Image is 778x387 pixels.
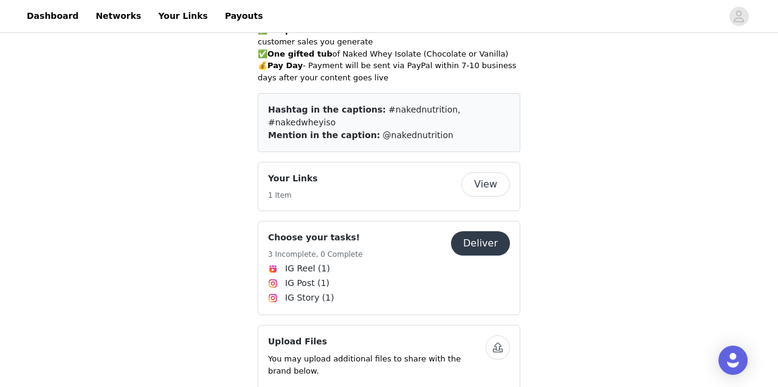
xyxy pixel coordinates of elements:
span: IG Reel (1) [285,262,330,275]
span: @nakednutrition [383,130,453,140]
strong: Unique affiliate link [267,26,355,35]
h4: Your Links [268,172,318,185]
a: Networks [88,2,148,30]
strong: One gifted tub [267,49,332,58]
div: Open Intercom Messenger [718,346,748,375]
a: Dashboard [19,2,86,30]
img: Instagram Icon [268,293,278,303]
h4: Choose your tasks! [268,231,363,244]
strong: Pay Day [267,61,303,70]
h4: Upload Files [268,335,486,348]
div: Choose your tasks! [258,221,520,315]
button: View [461,172,510,197]
span: Hashtag in the captions: [268,105,386,114]
span: IG Post (1) [285,277,329,290]
h5: 1 Item [268,190,318,201]
a: Your Links [151,2,215,30]
p: ✅ ✅ - Earn 10% commission on all new customer sales you generate ✅ of Naked Whey Isolate (Chocola... [258,12,520,83]
a: Payouts [218,2,270,30]
span: Mention in the caption: [268,130,380,140]
h5: 3 Incomplete, 0 Complete [268,249,363,260]
img: Instagram Icon [268,279,278,288]
button: Deliver [451,231,510,256]
p: You may upload additional files to share with the brand below. [268,353,486,377]
img: Instagram Reels Icon [268,264,278,274]
div: avatar [733,7,745,26]
span: IG Story (1) [285,291,334,304]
